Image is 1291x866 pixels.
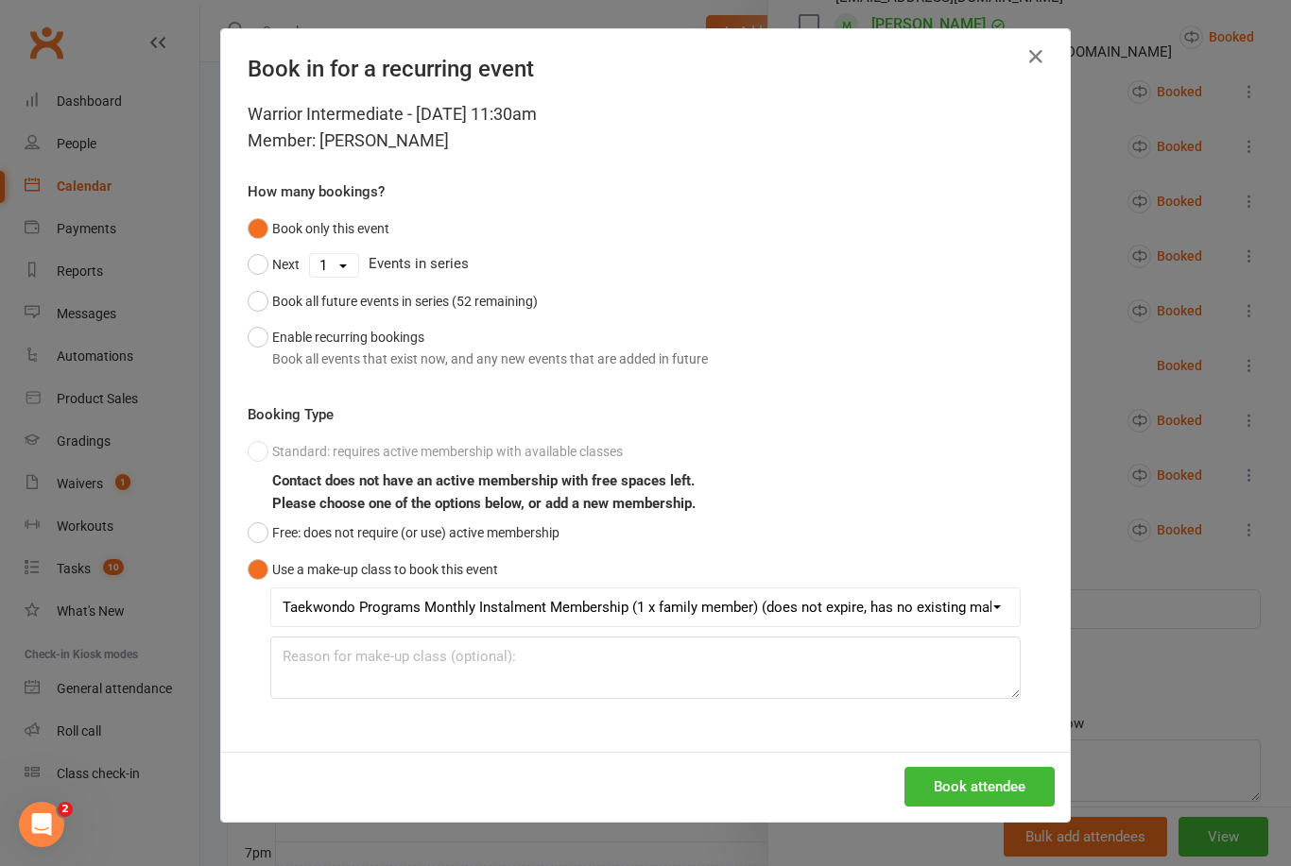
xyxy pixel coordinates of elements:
[272,472,695,489] b: Contact does not have an active membership with free spaces left.
[248,246,300,282] button: Next
[272,348,708,369] div: Book all events that exist now, and any new events that are added in future
[248,101,1043,154] div: Warrior Intermediate - [DATE] 11:30am Member: [PERSON_NAME]
[58,802,73,817] span: 2
[904,767,1055,807] button: Book attendee
[248,403,334,426] label: Booking Type
[248,180,385,203] label: How many bookings?
[19,802,64,847] iframe: Intercom live chat
[1021,42,1051,72] button: Close
[248,283,538,319] button: Book all future events in series (52 remaining)
[248,246,1043,282] div: Events in series
[272,291,538,312] div: Book all future events in series (52 remaining)
[248,56,1043,82] h4: Book in for a recurring event
[272,495,696,512] b: Please choose one of the options below, or add a new membership.
[248,319,708,377] button: Enable recurring bookingsBook all events that exist now, and any new events that are added in future
[248,552,498,587] button: Use a make-up class to book this event
[248,211,389,246] button: Book only this event
[248,515,559,551] button: Free: does not require (or use) active membership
